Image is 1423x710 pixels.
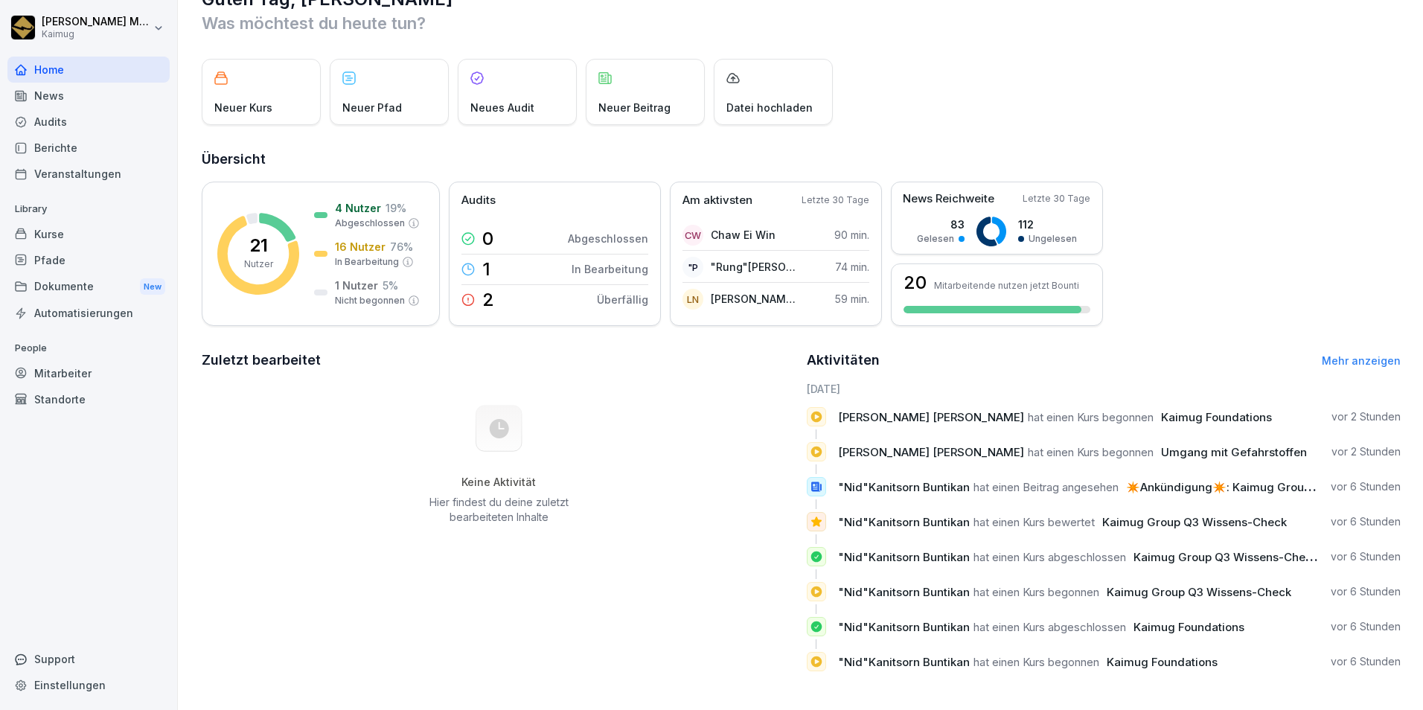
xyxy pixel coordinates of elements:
[42,29,150,39] p: Kaimug
[1322,354,1401,367] a: Mehr anzeigen
[973,480,1119,494] span: hat einen Beitrag angesehen
[973,620,1126,634] span: hat einen Kurs abgeschlossen
[903,191,994,208] p: News Reichweite
[835,291,869,307] p: 59 min.
[1133,620,1244,634] span: Kaimug Foundations
[423,476,574,489] h5: Keine Aktivität
[7,273,170,301] div: Dokumente
[711,259,796,275] p: "Rung"[PERSON_NAME]
[1331,444,1401,459] p: vor 2 Stunden
[461,192,496,209] p: Audits
[7,221,170,247] a: Kurse
[335,294,405,307] p: Nicht begonnen
[1023,192,1090,205] p: Letzte 30 Tage
[711,227,776,243] p: Chaw Ei Win
[1331,479,1401,494] p: vor 6 Stunden
[214,100,272,115] p: Neuer Kurs
[934,280,1079,291] p: Mitarbeitende nutzen jetzt Bounti
[390,239,413,255] p: 76 %
[682,289,703,310] div: LN
[7,646,170,672] div: Support
[835,259,869,275] p: 74 min.
[249,237,268,255] p: 21
[904,274,927,292] h3: 20
[383,278,398,293] p: 5 %
[1331,549,1401,564] p: vor 6 Stunden
[423,495,574,525] p: Hier findest du deine zuletzt bearbeiteten Inhalte
[1107,655,1218,669] span: Kaimug Foundations
[7,83,170,109] a: News
[572,261,648,277] p: In Bearbeitung
[7,300,170,326] a: Automatisierungen
[1161,410,1272,424] span: Kaimug Foundations
[42,16,150,28] p: [PERSON_NAME] Margaretha
[682,225,703,246] div: CW
[838,585,970,599] span: "Nid"Kanitsorn Buntikan
[682,257,703,278] div: "P
[244,258,273,271] p: Nutzer
[834,227,869,243] p: 90 min.
[202,11,1401,35] p: Was möchtest du heute tun?
[342,100,402,115] p: Neuer Pfad
[1102,515,1287,529] span: Kaimug Group Q3 Wissens-Check
[1018,217,1077,232] p: 112
[917,232,954,246] p: Gelesen
[598,100,671,115] p: Neuer Beitrag
[7,360,170,386] a: Mitarbeiter
[1331,409,1401,424] p: vor 2 Stunden
[7,57,170,83] a: Home
[973,655,1099,669] span: hat einen Kurs begonnen
[1028,445,1154,459] span: hat einen Kurs begonnen
[802,194,869,207] p: Letzte 30 Tage
[7,135,170,161] a: Berichte
[7,197,170,221] p: Library
[7,336,170,360] p: People
[482,230,493,248] p: 0
[838,410,1024,424] span: [PERSON_NAME] [PERSON_NAME]
[973,515,1095,529] span: hat einen Kurs bewertet
[597,292,648,307] p: Überfällig
[140,278,165,295] div: New
[838,445,1024,459] span: [PERSON_NAME] [PERSON_NAME]
[1161,445,1307,459] span: Umgang mit Gefahrstoffen
[1331,514,1401,529] p: vor 6 Stunden
[335,217,405,230] p: Abgeschlossen
[807,381,1401,397] h6: [DATE]
[917,217,965,232] p: 83
[386,200,406,216] p: 19 %
[7,247,170,273] a: Pfade
[7,161,170,187] a: Veranstaltungen
[7,386,170,412] a: Standorte
[335,200,381,216] p: 4 Nutzer
[568,231,648,246] p: Abgeschlossen
[838,655,970,669] span: "Nid"Kanitsorn Buntikan
[682,192,752,209] p: Am aktivsten
[1331,654,1401,669] p: vor 6 Stunden
[1133,550,1318,564] span: Kaimug Group Q3 Wissens-Check
[1107,585,1291,599] span: Kaimug Group Q3 Wissens-Check
[7,672,170,698] a: Einstellungen
[838,515,970,529] span: "Nid"Kanitsorn Buntikan
[202,350,796,371] h2: Zuletzt bearbeitet
[807,350,880,371] h2: Aktivitäten
[838,620,970,634] span: "Nid"Kanitsorn Buntikan
[838,550,970,564] span: "Nid"Kanitsorn Buntikan
[1029,232,1077,246] p: Ungelesen
[470,100,534,115] p: Neues Audit
[335,239,386,255] p: 16 Nutzer
[7,109,170,135] a: Audits
[838,480,970,494] span: "Nid"Kanitsorn Buntikan
[1331,619,1401,634] p: vor 6 Stunden
[202,149,1401,170] h2: Übersicht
